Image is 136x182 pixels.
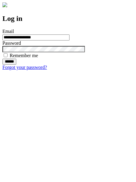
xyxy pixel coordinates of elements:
[10,53,38,58] label: Remember me
[2,29,14,34] label: Email
[2,65,47,70] a: Forgot your password?
[2,2,7,7] img: logo-4e3dc11c47720685a147b03b5a06dd966a58ff35d612b21f08c02c0306f2b779.png
[2,15,134,23] h2: Log in
[2,41,21,46] label: Password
